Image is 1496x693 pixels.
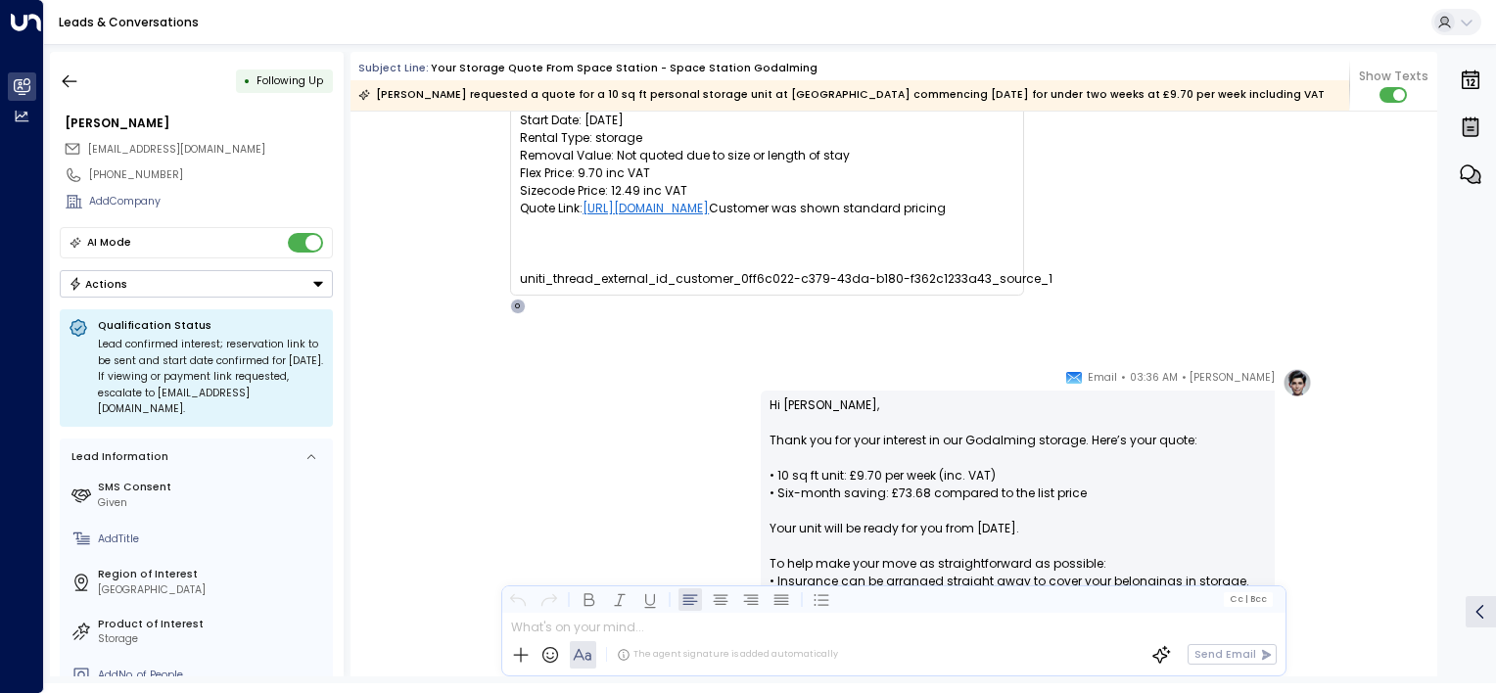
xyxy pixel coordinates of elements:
button: Redo [537,587,560,611]
span: • [1121,368,1126,388]
div: Button group with a nested menu [60,270,333,298]
div: Storage [98,631,327,647]
div: [PERSON_NAME] [65,115,333,132]
a: Leads & Conversations [59,14,199,30]
div: The agent signature is added automatically [617,648,838,662]
span: nusaqimecu@gmail.com [88,142,265,158]
label: Region of Interest [98,567,327,582]
div: AddNo. of People [98,668,327,683]
div: Actions [69,277,128,291]
label: Product of Interest [98,617,327,632]
div: AddTitle [98,531,327,547]
a: [URL][DOMAIN_NAME] [583,200,709,217]
span: [PERSON_NAME] [1190,368,1275,388]
div: Your storage quote from Space Station - Space Station Godalming [431,61,818,76]
span: Email [1088,368,1117,388]
div: [GEOGRAPHIC_DATA] [98,582,327,598]
button: Undo [506,587,530,611]
div: [PHONE_NUMBER] [89,167,333,183]
label: SMS Consent [98,480,327,495]
span: Subject Line: [358,61,429,75]
span: Following Up [257,73,323,88]
span: | [1244,594,1247,604]
div: AI Mode [87,233,131,253]
span: • [1182,368,1187,388]
div: [PERSON_NAME] requested a quote for a 10 sq ft personal storage unit at [GEOGRAPHIC_DATA] commenc... [358,85,1325,105]
img: profile-logo.png [1283,368,1312,397]
div: Lead confirmed interest; reservation link to be sent and start date confirmed for [DATE]. If view... [98,337,324,418]
span: 03:36 AM [1130,368,1178,388]
div: O [510,299,526,314]
div: AddCompany [89,194,333,209]
button: Actions [60,270,333,298]
span: Cc Bcc [1230,594,1267,604]
div: • [244,68,251,94]
span: [EMAIL_ADDRESS][DOMAIN_NAME] [88,142,265,157]
p: Qualification Status [98,318,324,333]
button: Cc|Bcc [1224,592,1273,606]
div: Lead Information [67,449,168,465]
div: Given [98,495,327,511]
span: Show Texts [1359,68,1428,85]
